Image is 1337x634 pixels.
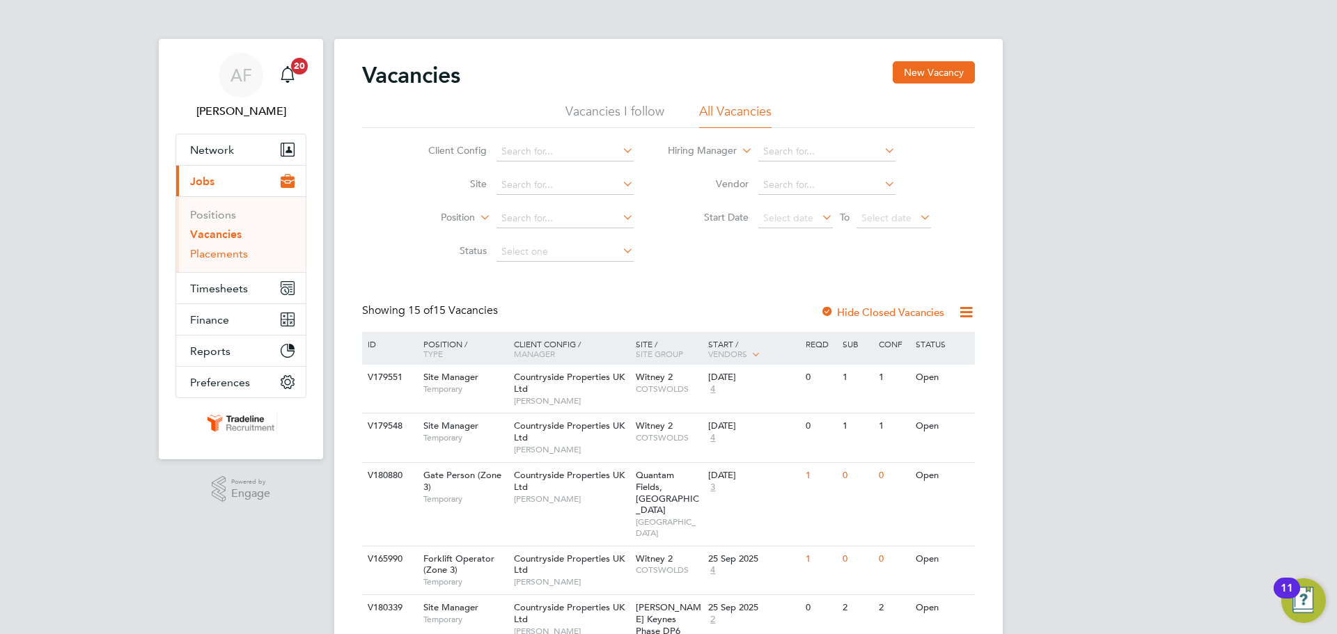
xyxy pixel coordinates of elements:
label: Vendor [668,177,749,190]
label: Hide Closed Vacancies [820,306,944,319]
label: Site [407,177,487,190]
button: Jobs [176,166,306,196]
span: Vendors [708,348,747,359]
input: Search for... [497,209,634,228]
input: Select one [497,242,634,262]
div: ID [364,332,413,356]
div: 1 [839,365,875,390]
button: New Vacancy [893,61,975,84]
div: Open [912,546,973,572]
div: V180339 [364,595,413,621]
div: 0 [802,365,838,390]
div: [DATE] [708,470,799,482]
div: V180880 [364,463,413,489]
span: Network [190,143,234,157]
span: 4 [708,383,717,395]
span: Temporary [423,432,507,443]
span: 4 [708,564,717,576]
span: Quantam Fields, [GEOGRAPHIC_DATA] [636,469,699,516]
div: 25 Sep 2025 [708,602,799,614]
span: 15 of [408,303,433,317]
span: Countryside Properties UK Ltd [514,371,625,395]
span: Temporary [423,576,507,587]
div: Position / [413,332,510,365]
span: [PERSON_NAME] [514,493,629,505]
input: Search for... [758,142,896,161]
span: Type [423,348,443,359]
span: [PERSON_NAME] [514,395,629,406]
a: 20 [274,53,302,97]
span: Countryside Properties UK Ltd [514,420,625,443]
div: 11 [1281,588,1293,606]
span: COTSWOLDS [636,564,702,576]
div: 1 [875,413,912,439]
span: To [836,208,854,226]
div: Open [912,595,973,621]
span: Finance [190,313,229,326]
span: Jobs [190,175,214,188]
li: All Vacancies [699,103,772,128]
span: Countryside Properties UK Ltd [514,469,625,493]
span: COTSWOLDS [636,432,702,443]
div: V165990 [364,546,413,572]
button: Open Resource Center, 11 new notifications [1281,578,1326,623]
span: [PERSON_NAME] [514,576,629,587]
a: Vacancies [190,228,242,241]
span: [PERSON_NAME] [514,444,629,455]
span: Forklift Operator (Zone 3) [423,553,494,576]
div: 2 [875,595,912,621]
a: Powered byEngage [212,476,271,502]
div: Reqd [802,332,838,356]
span: Site Manager [423,601,478,613]
label: Start Date [668,211,749,223]
label: Position [395,211,475,225]
label: Status [407,244,487,257]
div: Open [912,463,973,489]
div: 0 [875,546,912,572]
div: Open [912,365,973,390]
button: Preferences [176,367,306,397]
div: 0 [802,595,838,621]
span: 3 [708,482,717,493]
span: Temporary [423,383,507,395]
input: Search for... [497,142,634,161]
div: 0 [839,546,875,572]
div: 1 [839,413,875,439]
nav: Main navigation [159,39,323,459]
span: Witney 2 [636,553,673,564]
button: Network [176,134,306,165]
div: V179551 [364,365,413,390]
a: AF[PERSON_NAME] [175,53,306,120]
a: Positions [190,208,236,221]
button: Finance [176,304,306,335]
span: COTSWOLDS [636,383,702,395]
div: Client Config / [510,332,632,365]
div: 25 Sep 2025 [708,553,799,565]
span: 15 Vacancies [408,303,498,317]
span: Manager [514,348,555,359]
div: Sub [839,332,875,356]
h2: Vacancies [362,61,460,89]
div: 2 [839,595,875,621]
div: Status [912,332,973,356]
span: Select date [861,212,912,224]
span: Site Manager [423,420,478,431]
img: tradelinerecruitment-logo-retina.png [205,412,277,434]
button: Reports [176,335,306,366]
span: Timesheets [190,282,248,295]
a: Placements [190,247,248,260]
button: Timesheets [176,273,306,303]
span: Engage [231,488,270,500]
span: Countryside Properties UK Ltd [514,601,625,625]
div: 0 [802,413,838,439]
span: Temporary [423,493,507,505]
div: [DATE] [708,372,799,383]
span: Temporary [423,614,507,625]
span: Gate Person (Zone 3) [423,469,501,493]
input: Search for... [497,175,634,195]
div: 1 [875,365,912,390]
div: 0 [875,463,912,489]
span: 2 [708,614,717,626]
div: Jobs [176,196,306,272]
label: Client Config [407,144,487,157]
